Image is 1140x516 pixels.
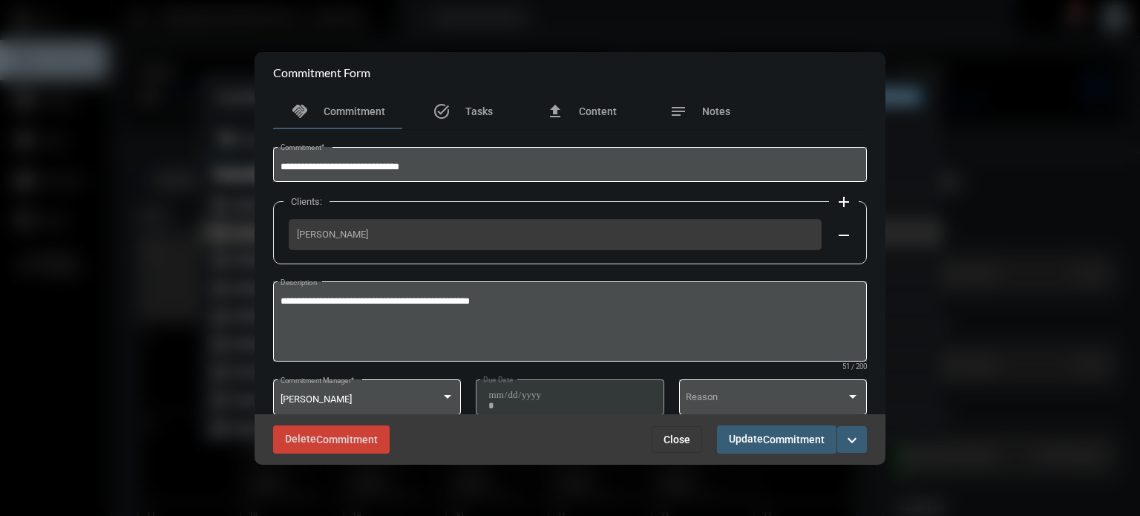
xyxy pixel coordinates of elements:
[717,425,836,453] button: UpdateCommitment
[284,196,330,207] label: Clients:
[433,102,451,120] mat-icon: task_alt
[702,105,730,117] span: Notes
[763,434,825,446] span: Commitment
[316,434,378,446] span: Commitment
[273,425,390,453] button: DeleteCommitment
[281,393,352,405] span: [PERSON_NAME]
[835,193,853,211] mat-icon: add
[664,434,690,445] span: Close
[297,229,813,240] span: [PERSON_NAME]
[652,426,702,453] button: Close
[285,433,378,445] span: Delete
[835,226,853,244] mat-icon: remove
[273,65,370,79] h2: Commitment Form
[579,105,617,117] span: Content
[729,433,825,445] span: Update
[291,102,309,120] mat-icon: handshake
[842,363,867,371] mat-hint: 51 / 200
[324,105,385,117] span: Commitment
[843,431,861,449] mat-icon: expand_more
[546,102,564,120] mat-icon: file_upload
[465,105,493,117] span: Tasks
[669,102,687,120] mat-icon: notes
